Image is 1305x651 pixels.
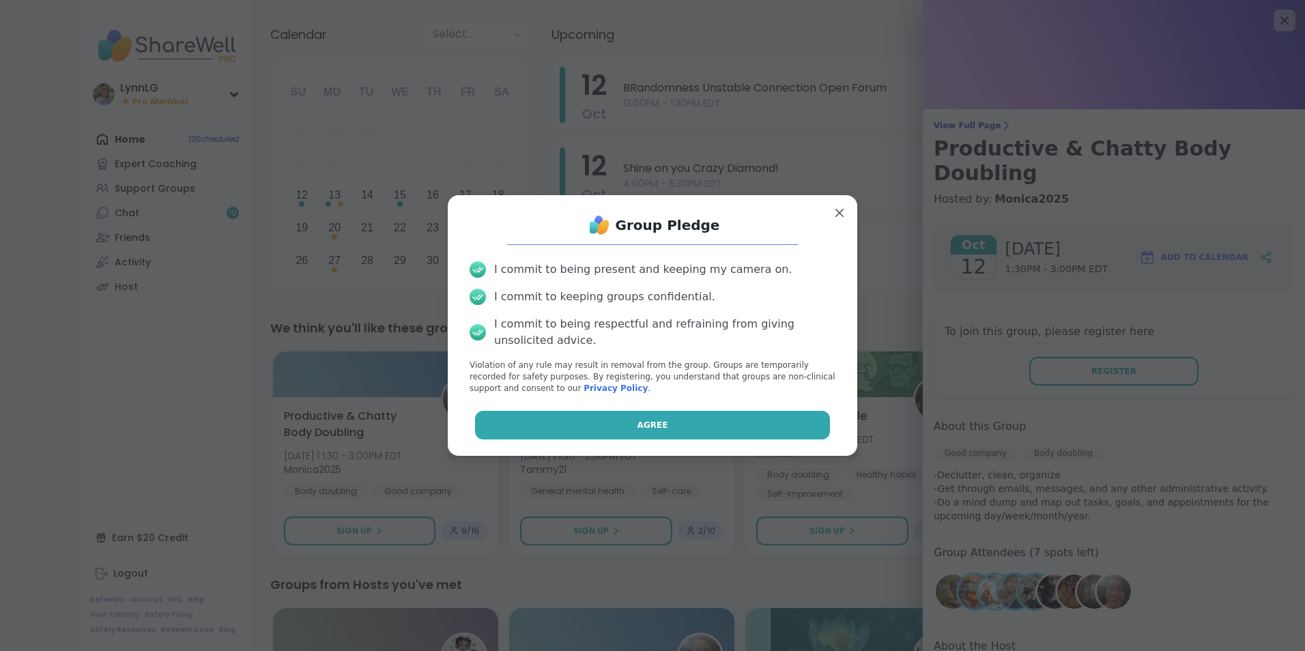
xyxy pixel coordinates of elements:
[637,419,668,431] span: Agree
[584,384,648,393] a: Privacy Policy
[586,212,613,239] img: ShareWell Logo
[470,360,835,394] p: Violation of any rule may result in removal from the group. Groups are temporarily recorded for s...
[616,216,720,235] h1: Group Pledge
[475,411,831,439] button: Agree
[494,289,715,305] div: I commit to keeping groups confidential.
[494,261,792,278] div: I commit to being present and keeping my camera on.
[494,316,835,349] div: I commit to being respectful and refraining from giving unsolicited advice.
